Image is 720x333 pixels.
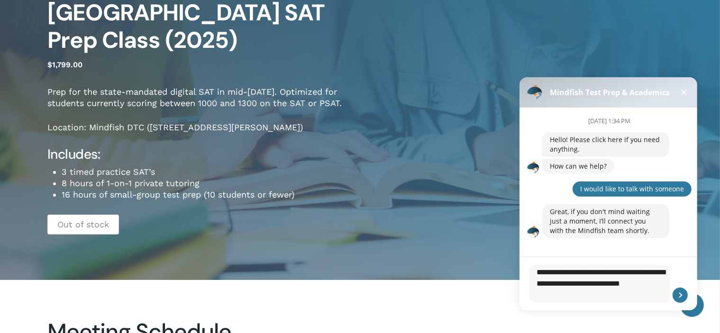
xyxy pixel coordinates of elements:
[47,60,82,69] bdi: 1,799.00
[62,178,360,189] li: 8 hours of 1-on-1 private tutoring
[62,189,360,200] li: 16 hours of small-group test prep (10 students or fewer)
[47,215,119,234] p: Out of stock
[47,86,360,122] p: Prep for the state-mandated digital SAT in mid-[DATE]. Optimized for students currently scoring b...
[47,122,360,146] p: Location: Mindfish DTC ([STREET_ADDRESS][PERSON_NAME])
[510,64,707,320] iframe: Chatbot
[47,146,360,163] h4: Includes:
[62,166,360,178] li: 3 timed practice SAT’s
[47,60,52,69] span: $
